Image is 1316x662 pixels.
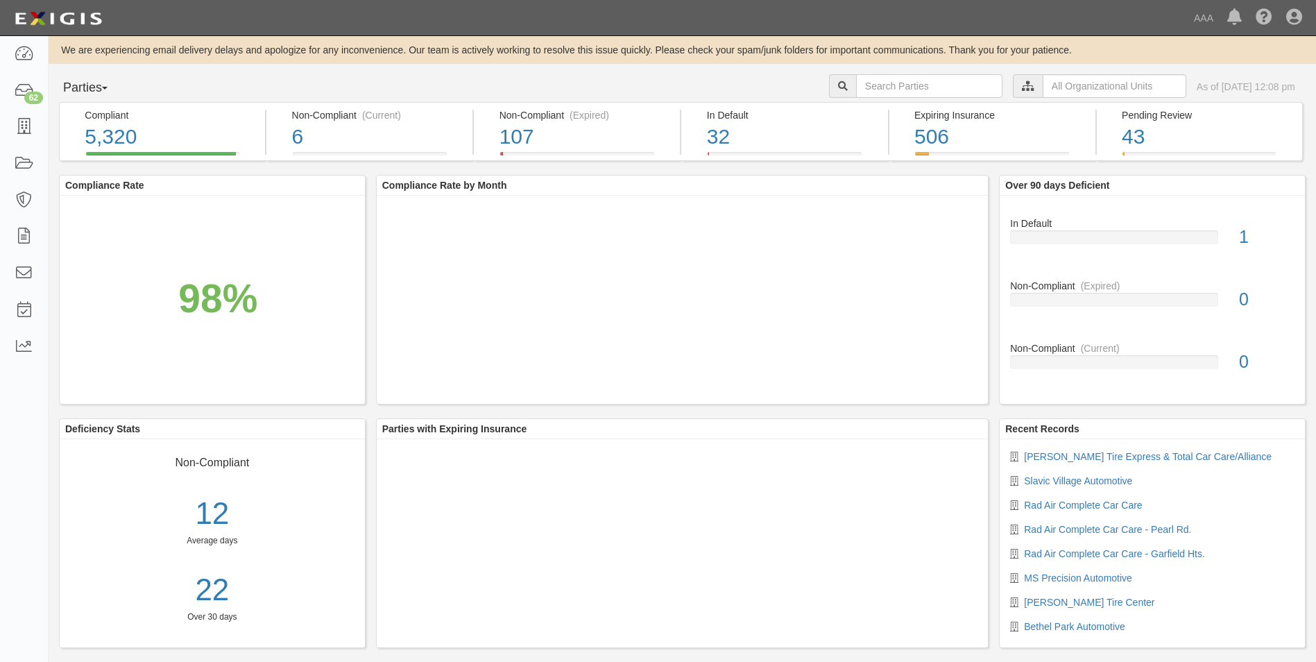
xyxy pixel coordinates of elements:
div: In Default [1000,206,1305,230]
a: Slavic Village Automotive [1024,475,1132,486]
div: Expiring Insurance [914,108,1085,122]
a: Bethel Park Automotive [1024,621,1125,632]
a: AAA [1187,4,1220,32]
a: MS Precision Automotive [1024,572,1132,584]
div: 32 [707,122,878,152]
a: Non-Compliant(Current)0 [1010,341,1294,383]
a: In Default1 [1010,206,1294,279]
div: In Default [707,108,878,122]
div: Non-Compliant [1000,279,1305,293]
div: 1 [1229,225,1305,250]
div: (Expired) [1081,279,1120,293]
a: 22 [60,568,365,612]
a: Rad Air Complete Car Care [1024,500,1142,511]
a: Expiring Insurance506 [889,152,1095,163]
i: Help Center - Complianz [1256,10,1272,26]
a: In Default32 [681,152,887,163]
a: Pending Review43 [1097,152,1303,163]
input: All Organizational Units [1043,74,1186,98]
div: 98% [178,271,257,327]
input: Search Parties [856,74,1002,98]
a: Non-Compliant(Expired)0 [1010,279,1294,341]
div: Non-Compliant (Current) [292,108,463,122]
div: 62 [24,92,43,104]
a: [PERSON_NAME] Tire Express & Total Car Care/Alliance [1024,451,1272,462]
div: 0 [1229,287,1305,312]
b: Recent Records [1005,423,1079,434]
a: Rad Air Complete Car Care - Pearl Rd. [1024,524,1191,535]
a: Rad Air Complete Car Care - Garfield Hts. [1024,548,1205,559]
a: Non-Compliant(Expired)107 [474,152,680,163]
b: Deficiency Stats [65,423,140,434]
div: (Expired) [570,108,609,122]
div: 506 [914,122,1085,152]
div: 43 [1122,122,1292,152]
a: Compliant5,320 [59,152,265,163]
div: Non-Compliant [1000,341,1305,355]
div: We are experiencing email delivery delays and apologize for any inconvenience. Our team is active... [49,43,1316,57]
b: Over 90 days Deficient [1005,180,1109,191]
div: 0 [1229,350,1305,375]
img: logo-5460c22ac91f19d4615b14bd174203de0afe785f0fc80cf4dbbc73dc1793850b.png [10,6,106,31]
div: 5,320 [85,122,255,152]
div: Average days [60,535,365,547]
b: Compliance Rate [65,180,144,191]
b: Parties with Expiring Insurance [382,423,527,434]
div: 107 [499,122,670,152]
div: Non-Compliant [70,450,354,471]
b: Compliance Rate by Month [382,180,507,191]
div: Non-Compliant (Expired) [499,108,670,122]
div: (Current) [362,108,401,122]
div: (Current) [1081,341,1120,355]
div: As of [DATE] 12:08 pm [1197,80,1295,94]
a: [PERSON_NAME] Tire Center [1024,597,1154,608]
div: Compliant [85,108,255,122]
button: Parties [59,74,163,102]
div: Pending Review [1122,108,1292,122]
a: Non-Compliant(Current)6 [266,152,472,163]
div: Over 30 days [60,611,365,623]
div: 12 [60,492,365,536]
div: 6 [292,122,463,152]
